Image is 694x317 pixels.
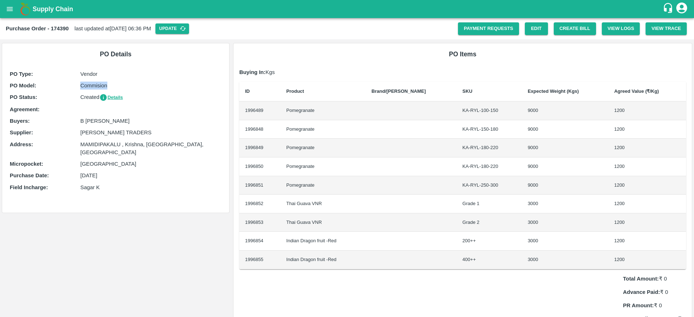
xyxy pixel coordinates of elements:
b: PR Amount: [623,303,654,308]
td: 1996854 [239,232,280,251]
td: Grade 1 [457,195,522,213]
td: Grade 2 [457,213,522,232]
td: 1996849 [239,139,280,157]
td: Pomegranate [280,157,366,176]
p: MAMIDIPAKALU , Krishna, [GEOGRAPHIC_DATA], [GEOGRAPHIC_DATA] [80,140,222,157]
td: 3000 [522,195,608,213]
td: 1996850 [239,157,280,176]
td: 3000 [522,251,608,269]
h6: PO Items [239,49,686,59]
td: KA-RYL-100-150 [457,101,522,120]
td: 1200 [608,157,686,176]
div: customer-support [663,3,675,16]
b: SKU [462,88,472,94]
td: 3000 [522,232,608,251]
b: Buying In: [239,69,266,75]
button: View Trace [646,22,687,35]
p: Commision [80,82,222,90]
td: Pomegranate [280,139,366,157]
div: last updated at [DATE] 06:36 PM [6,23,458,34]
div: account of current user [675,1,688,17]
td: Thai Guava VNR [280,213,366,232]
p: ₹ 0 [623,301,686,309]
img: logo [18,2,33,16]
b: PO Status : [10,94,37,100]
td: Pomegranate [280,120,366,139]
b: PO Model : [10,83,36,88]
p: Created [80,93,222,101]
td: 1996848 [239,120,280,139]
td: 400++ [457,251,522,269]
td: 1200 [608,213,686,232]
p: ₹ 0 [623,288,686,296]
td: 1996852 [239,195,280,213]
td: Indian Dragon fruit -Red [280,232,366,251]
a: Supply Chain [33,4,663,14]
p: ₹ 0 [623,275,686,283]
td: KA-RYL-180-220 [457,157,522,176]
b: Buyers : [10,118,30,124]
b: Address : [10,142,33,147]
td: 1200 [608,195,686,213]
b: Supply Chain [33,5,73,13]
b: Agreed Value (₹/Kg) [614,88,659,94]
td: 1200 [608,101,686,120]
b: Expected Weight (Kgs) [528,88,579,94]
b: PO Type : [10,71,33,77]
td: 9000 [522,176,608,195]
b: Product [286,88,304,94]
td: 9000 [522,139,608,157]
td: 1996855 [239,251,280,269]
p: Sagar K [80,183,222,191]
td: 1200 [608,120,686,139]
b: Supplier : [10,130,33,135]
b: Field Incharge : [10,184,48,190]
b: Total Amount: [623,276,659,282]
p: B [PERSON_NAME] [80,117,222,125]
b: Purchase Order - 174390 [6,26,69,31]
td: 1996489 [239,101,280,120]
b: Micropocket : [10,161,43,167]
p: [DATE] [80,171,222,179]
td: 1996851 [239,176,280,195]
td: 9000 [522,101,608,120]
h6: PO Details [8,49,223,59]
td: 9000 [522,120,608,139]
td: 3000 [522,213,608,232]
b: ID [245,88,250,94]
button: Update [155,23,189,34]
button: open drawer [1,1,18,17]
b: Brand/[PERSON_NAME] [372,88,426,94]
b: Agreement: [10,107,39,112]
td: 200++ [457,232,522,251]
td: Indian Dragon fruit -Red [280,251,366,269]
button: View Logs [602,22,640,35]
p: Kgs [239,68,686,76]
button: Create Bill [554,22,596,35]
td: Pomegranate [280,101,366,120]
b: Advance Paid: [623,289,660,295]
td: KA-RYL-150-180 [457,120,522,139]
button: Details [99,94,123,102]
td: 1200 [608,139,686,157]
p: [GEOGRAPHIC_DATA] [80,160,222,168]
a: Payment Requests [458,22,519,35]
td: Thai Guava VNR [280,195,366,213]
td: 1200 [608,176,686,195]
td: 1200 [608,232,686,251]
td: 9000 [522,157,608,176]
a: Edit [525,22,548,35]
td: Pomegranate [280,176,366,195]
p: Vendor [80,70,222,78]
td: 1996853 [239,213,280,232]
td: KA-RYL-250-300 [457,176,522,195]
b: Purchase Date : [10,173,49,178]
p: [PERSON_NAME] TRADERS [80,129,222,136]
td: 1200 [608,251,686,269]
td: KA-RYL-180-220 [457,139,522,157]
